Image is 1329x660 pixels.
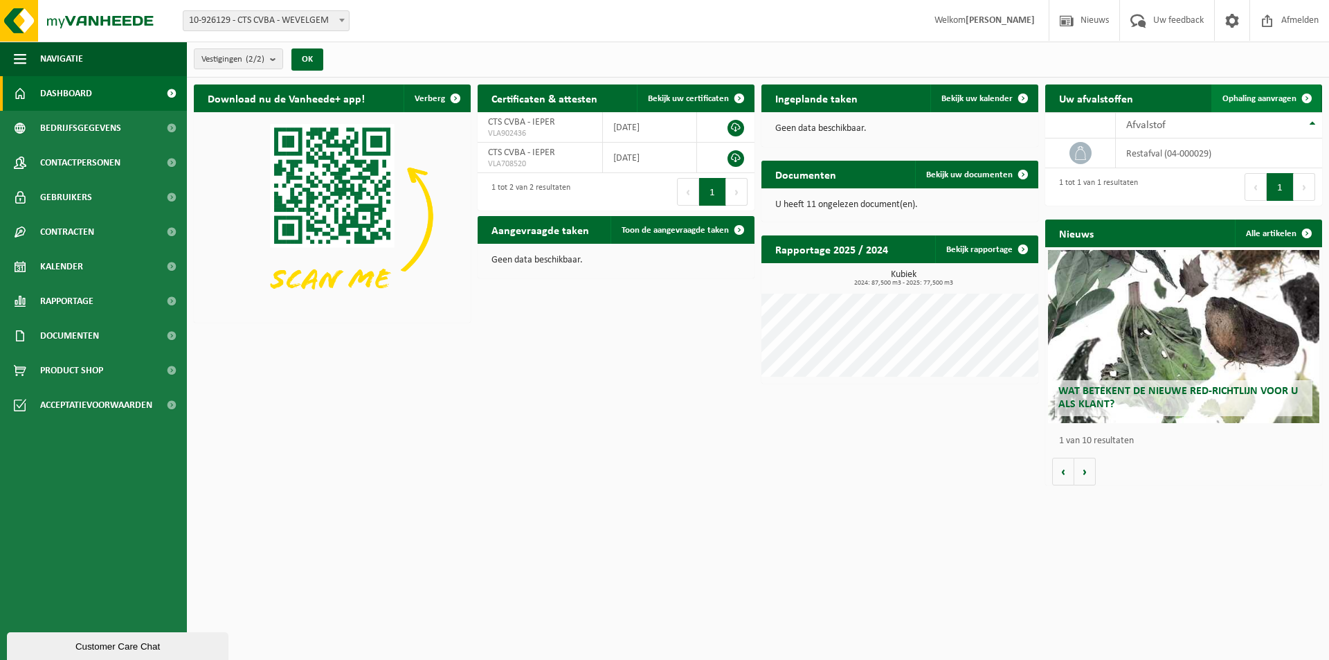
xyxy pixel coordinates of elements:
[1048,250,1319,423] a: Wat betekent de nieuwe RED-richtlijn voor u als klant?
[648,94,729,103] span: Bekijk uw certificaten
[726,178,748,206] button: Next
[966,15,1035,26] strong: [PERSON_NAME]
[40,388,152,422] span: Acceptatievoorwaarden
[768,280,1038,287] span: 2024: 87,500 m3 - 2025: 77,500 m3
[603,143,697,173] td: [DATE]
[40,42,83,76] span: Navigatie
[941,94,1013,103] span: Bekijk uw kalender
[40,76,92,111] span: Dashboard
[1294,173,1315,201] button: Next
[40,353,103,388] span: Product Shop
[1267,173,1294,201] button: 1
[1116,139,1322,168] td: restafval (04-000029)
[183,11,349,30] span: 10-926129 - CTS CVBA - WEVELGEM
[478,216,603,243] h2: Aangevraagde taken
[7,630,231,660] iframe: chat widget
[1245,173,1267,201] button: Previous
[761,235,902,262] h2: Rapportage 2025 / 2024
[194,112,471,320] img: Download de VHEPlus App
[40,249,83,284] span: Kalender
[488,159,592,170] span: VLA708520
[1045,84,1147,112] h2: Uw afvalstoffen
[478,84,611,112] h2: Certificaten & attesten
[485,177,570,207] div: 1 tot 2 van 2 resultaten
[935,235,1037,263] a: Bekijk rapportage
[415,94,445,103] span: Verberg
[637,84,753,112] a: Bekijk uw certificaten
[699,178,726,206] button: 1
[40,111,121,145] span: Bedrijfsgegevens
[761,84,871,112] h2: Ingeplande taken
[40,180,92,215] span: Gebruikers
[1222,94,1296,103] span: Ophaling aanvragen
[194,48,283,69] button: Vestigingen(2/2)
[761,161,850,188] h2: Documenten
[246,55,264,64] count: (2/2)
[677,178,699,206] button: Previous
[768,270,1038,287] h3: Kubiek
[488,148,555,158] span: CTS CVBA - IEPER
[291,48,323,71] button: OK
[201,49,264,70] span: Vestigingen
[930,84,1037,112] a: Bekijk uw kalender
[488,117,555,127] span: CTS CVBA - IEPER
[775,200,1024,210] p: U heeft 11 ongelezen document(en).
[40,145,120,180] span: Contactpersonen
[622,226,729,235] span: Toon de aangevraagde taken
[1052,172,1138,202] div: 1 tot 1 van 1 resultaten
[40,284,93,319] span: Rapportage
[611,216,753,244] a: Toon de aangevraagde taken
[183,10,350,31] span: 10-926129 - CTS CVBA - WEVELGEM
[40,319,99,353] span: Documenten
[603,112,697,143] td: [DATE]
[488,128,592,139] span: VLA902436
[1126,120,1166,131] span: Afvalstof
[1235,220,1321,247] a: Alle artikelen
[1045,220,1107,247] h2: Nieuws
[1058,386,1298,410] span: Wat betekent de nieuwe RED-richtlijn voor u als klant?
[491,256,741,265] p: Geen data beschikbaar.
[404,84,469,112] button: Verberg
[1211,84,1321,112] a: Ophaling aanvragen
[1059,436,1315,446] p: 1 van 10 resultaten
[1074,458,1096,485] button: Volgende
[194,84,379,112] h2: Download nu de Vanheede+ app!
[1052,458,1074,485] button: Vorige
[775,124,1024,134] p: Geen data beschikbaar.
[40,215,94,249] span: Contracten
[926,170,1013,179] span: Bekijk uw documenten
[915,161,1037,188] a: Bekijk uw documenten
